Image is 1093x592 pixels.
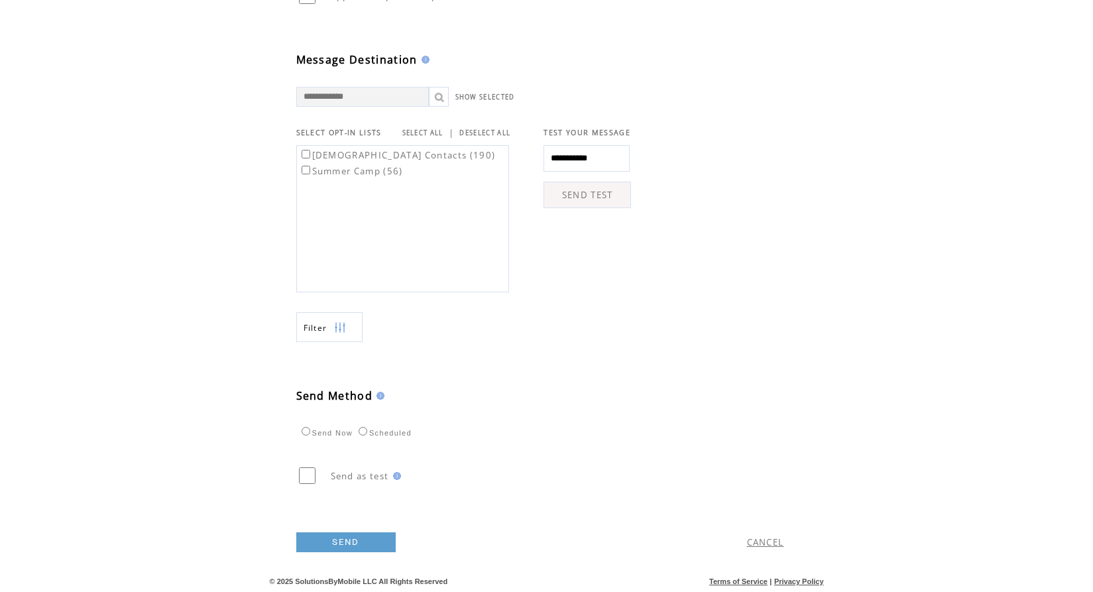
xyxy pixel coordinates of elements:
span: © 2025 SolutionsByMobile LLC All Rights Reserved [270,577,448,585]
span: Message Destination [296,52,418,67]
a: Privacy Policy [774,577,824,585]
span: SELECT OPT-IN LISTS [296,128,382,137]
img: help.gif [373,392,384,400]
a: Filter [296,312,363,342]
input: Send Now [302,427,310,436]
span: Show filters [304,322,327,333]
a: CANCEL [747,536,784,548]
span: | [770,577,772,585]
label: Summer Camp (56) [299,165,403,177]
span: Send Method [296,388,373,403]
img: filters.png [334,313,346,343]
input: Scheduled [359,427,367,436]
a: SEND [296,532,396,552]
a: SHOW SELECTED [455,93,515,101]
input: Summer Camp (56) [302,166,310,174]
span: | [449,127,454,139]
a: DESELECT ALL [459,129,510,137]
span: TEST YOUR MESSAGE [544,128,630,137]
img: help.gif [389,472,401,480]
img: help.gif [418,56,430,64]
a: SELECT ALL [402,129,443,137]
a: SEND TEST [544,182,631,208]
label: Send Now [298,429,353,437]
span: Send as test [331,470,389,482]
label: [DEMOGRAPHIC_DATA] Contacts (190) [299,149,496,161]
label: Scheduled [355,429,412,437]
a: Terms of Service [709,577,768,585]
input: [DEMOGRAPHIC_DATA] Contacts (190) [302,150,310,158]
